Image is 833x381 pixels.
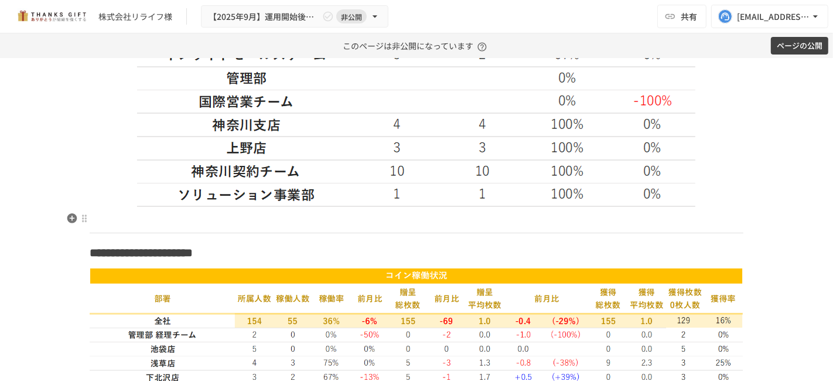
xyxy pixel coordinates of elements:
div: [EMAIL_ADDRESS][DOMAIN_NAME] [737,9,810,24]
button: [EMAIL_ADDRESS][DOMAIN_NAME] [711,5,828,28]
span: 共有 [681,10,697,23]
button: ページの公開 [771,37,828,55]
button: 共有 [657,5,706,28]
p: このページは非公開になっています [343,33,490,58]
button: 【2025年9月】運用開始後振り返りミーティング非公開 [201,5,388,28]
img: mMP1OxWUAhQbsRWCurg7vIHe5HqDpP7qZo7fRoNLXQh [14,7,89,26]
div: 株式会社リライフ様 [98,11,172,23]
span: 【2025年9月】運用開始後振り返りミーティング [209,9,320,24]
span: 非公開 [336,11,367,23]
